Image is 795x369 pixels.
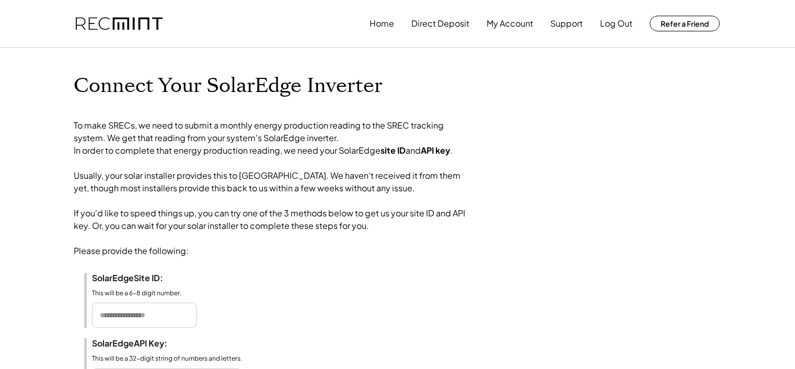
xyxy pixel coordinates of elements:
button: Log Out [600,13,632,34]
button: Support [550,13,583,34]
strong: API Key [134,338,164,349]
button: My Account [487,13,533,34]
img: recmint-logotype%403x.png [76,17,163,30]
div: To make SRECs, we need to submit a monthly energy production reading to the SREC tracking system.... [74,119,466,268]
strong: site ID [381,145,406,156]
h1: Connect Your SolarEdge Inverter [74,74,383,98]
div: SolarEdge : [92,338,197,349]
button: Refer a Friend [650,16,720,31]
button: Home [370,13,394,34]
strong: API key [421,145,450,156]
div: This will be a 6-8 digit number. [92,289,197,298]
div: This will be a 32-digit string of numbers and letters. [92,354,242,363]
div: SolarEdge : [92,273,197,284]
strong: Site ID [134,272,160,283]
button: Direct Deposit [411,13,469,34]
